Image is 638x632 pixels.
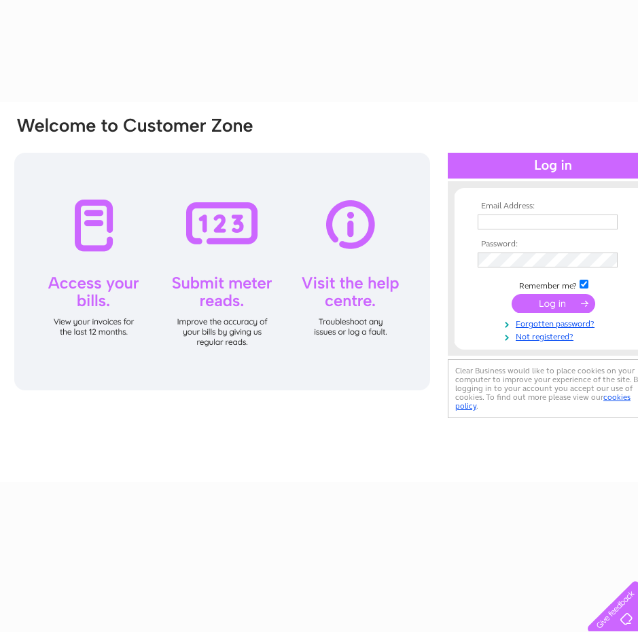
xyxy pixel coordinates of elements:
td: Remember me? [474,278,632,291]
a: Forgotten password? [478,316,632,329]
th: Email Address: [474,202,632,211]
input: Submit [512,294,595,313]
a: Not registered? [478,329,632,342]
th: Password: [474,240,632,249]
a: cookies policy [455,392,631,411]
